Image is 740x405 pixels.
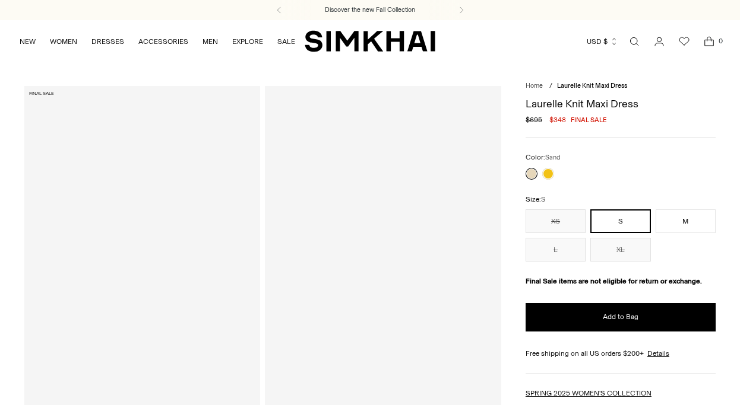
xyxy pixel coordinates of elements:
span: Sand [545,154,560,161]
a: Wishlist [672,30,696,53]
a: EXPLORE [232,28,263,55]
a: NEW [20,28,36,55]
button: M [656,209,716,233]
span: Add to Bag [603,312,638,322]
a: WOMEN [50,28,77,55]
div: Free shipping on all US orders $200+ [526,348,716,359]
label: Size: [526,194,545,205]
button: Add to Bag [526,303,716,331]
span: S [541,196,545,203]
a: SIMKHAI [305,30,435,53]
h1: Laurelle Knit Maxi Dress [526,98,716,109]
button: S [590,209,650,233]
span: $348 [549,114,566,125]
a: Open cart modal [697,30,721,53]
span: Laurelle Knit Maxi Dress [557,82,627,90]
button: XL [590,238,650,262]
s: $695 [526,114,542,125]
label: Color: [526,152,560,163]
button: USD $ [587,28,618,55]
div: / [549,81,552,91]
a: MEN [203,28,218,55]
nav: breadcrumbs [526,81,716,91]
a: Go to the account page [647,30,671,53]
span: 0 [715,36,726,46]
a: DRESSES [91,28,124,55]
a: SPRING 2025 WOMEN'S COLLECTION [526,389,652,397]
a: ACCESSORIES [138,28,188,55]
strong: Final Sale items are not eligible for return or exchange. [526,277,702,285]
button: XS [526,209,586,233]
button: L [526,238,586,262]
a: SALE [277,28,295,55]
a: Discover the new Fall Collection [325,5,415,15]
a: Details [647,348,669,359]
a: Open search modal [622,30,646,53]
a: Home [526,82,543,90]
